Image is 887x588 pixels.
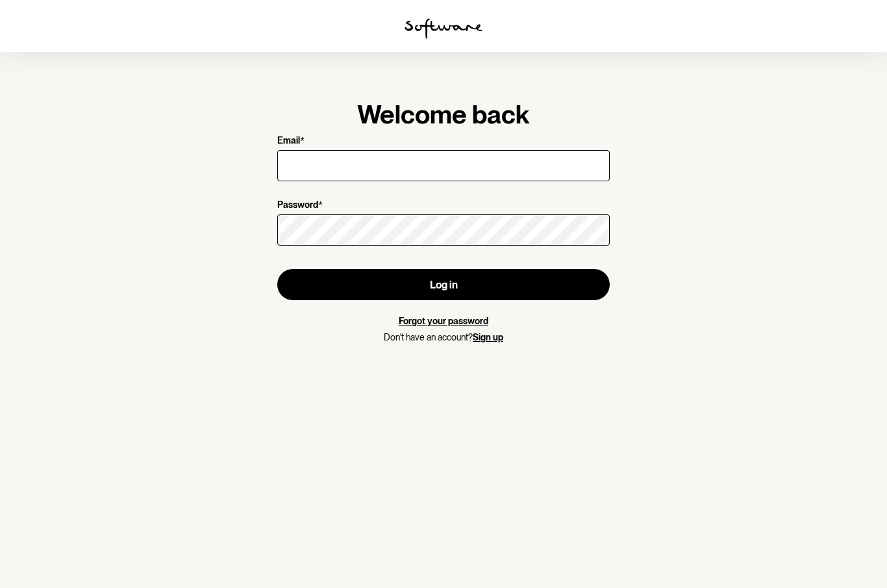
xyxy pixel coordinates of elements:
img: software logo [405,18,482,39]
button: Log in [277,269,610,300]
p: Don't have an account? [277,332,610,343]
a: Forgot your password [399,316,488,326]
a: Sign up [473,332,503,342]
p: Email [277,135,300,147]
p: Password [277,199,318,212]
h1: Welcome back [277,99,610,130]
